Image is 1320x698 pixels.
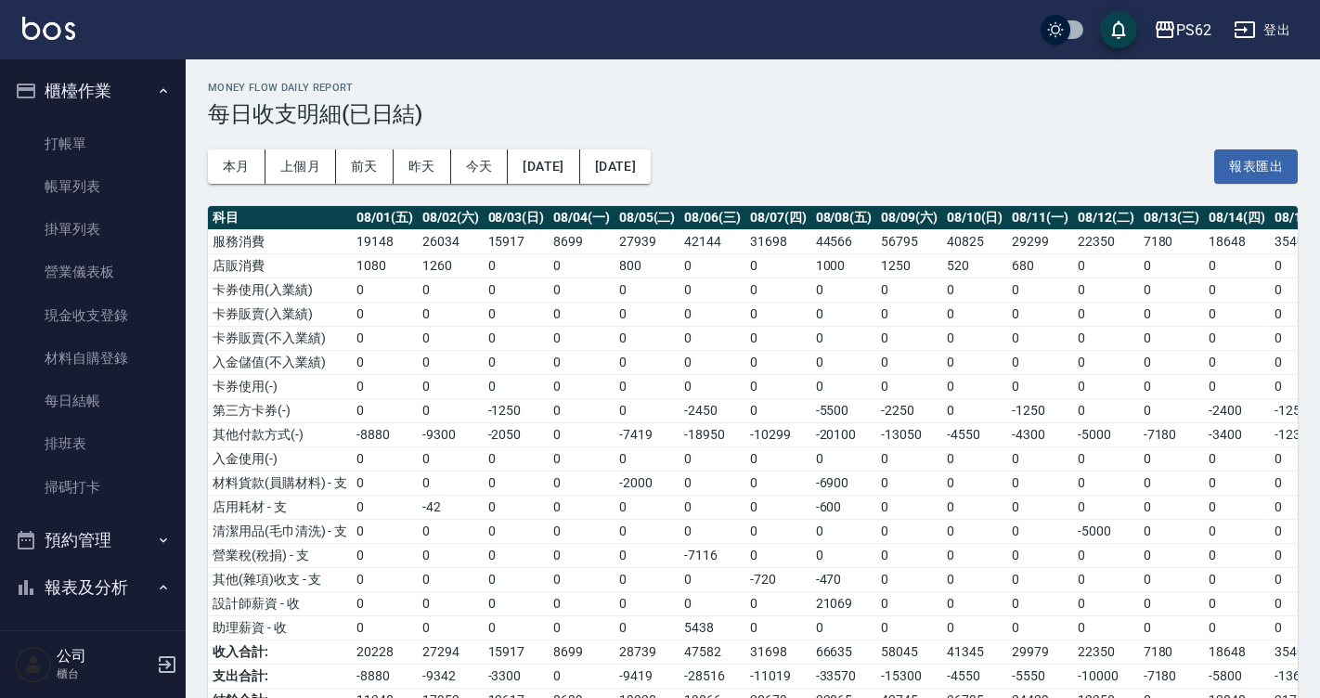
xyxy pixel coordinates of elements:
[1007,206,1073,230] th: 08/11(一)
[418,398,484,422] td: 0
[352,471,418,495] td: 0
[418,446,484,471] td: 0
[549,278,615,302] td: 0
[549,302,615,326] td: 0
[484,302,550,326] td: 0
[942,495,1008,519] td: 0
[1204,543,1270,567] td: 0
[484,206,550,230] th: 08/03(日)
[549,519,615,543] td: 0
[1139,471,1205,495] td: 0
[1139,446,1205,471] td: 0
[876,519,942,543] td: 0
[484,591,550,615] td: 0
[352,229,418,253] td: 19148
[942,591,1008,615] td: 0
[1073,567,1139,591] td: 0
[484,229,550,253] td: 15917
[615,567,680,591] td: 0
[484,422,550,446] td: -2050
[1204,350,1270,374] td: 0
[811,302,877,326] td: 0
[549,398,615,422] td: 0
[1007,495,1073,519] td: 0
[811,495,877,519] td: -600
[615,229,680,253] td: 27939
[1007,302,1073,326] td: 0
[745,471,811,495] td: 0
[484,350,550,374] td: 0
[352,543,418,567] td: 0
[418,471,484,495] td: 0
[1007,567,1073,591] td: 0
[615,495,680,519] td: 0
[679,567,745,591] td: 0
[679,374,745,398] td: 0
[352,567,418,591] td: 0
[1073,422,1139,446] td: -5000
[549,422,615,446] td: 0
[208,149,265,184] button: 本月
[1204,567,1270,591] td: 0
[1139,422,1205,446] td: -7180
[352,446,418,471] td: 0
[7,516,178,564] button: 預約管理
[352,326,418,350] td: 0
[679,543,745,567] td: -7116
[484,398,550,422] td: -1250
[1204,374,1270,398] td: 0
[745,591,811,615] td: 0
[1139,350,1205,374] td: 0
[942,350,1008,374] td: 0
[484,495,550,519] td: 0
[484,374,550,398] td: 0
[679,495,745,519] td: 0
[484,519,550,543] td: 0
[208,229,352,253] td: 服務消費
[745,374,811,398] td: 0
[1204,422,1270,446] td: -3400
[942,326,1008,350] td: 0
[615,350,680,374] td: 0
[1139,374,1205,398] td: 0
[876,398,942,422] td: -2250
[1204,253,1270,278] td: 0
[745,278,811,302] td: 0
[208,326,352,350] td: 卡券販賣(不入業績)
[615,543,680,567] td: 0
[1204,471,1270,495] td: 0
[615,278,680,302] td: 0
[811,253,877,278] td: 1000
[679,398,745,422] td: -2450
[352,422,418,446] td: -8880
[418,350,484,374] td: 0
[7,466,178,509] a: 掃碼打卡
[1204,278,1270,302] td: 0
[876,422,942,446] td: -13050
[549,591,615,615] td: 0
[265,149,336,184] button: 上個月
[1007,422,1073,446] td: -4300
[336,149,394,184] button: 前天
[679,471,745,495] td: 0
[942,278,1008,302] td: 0
[418,326,484,350] td: 0
[1176,19,1211,42] div: PS62
[7,422,178,465] a: 排班表
[1204,302,1270,326] td: 0
[1073,495,1139,519] td: 0
[876,278,942,302] td: 0
[1214,149,1298,184] a: 報表匯出
[876,495,942,519] td: 0
[615,253,680,278] td: 800
[208,446,352,471] td: 入金使用(-)
[1073,543,1139,567] td: 0
[1007,446,1073,471] td: 0
[549,206,615,230] th: 08/04(一)
[811,398,877,422] td: -5500
[745,446,811,471] td: 0
[352,591,418,615] td: 0
[1204,398,1270,422] td: -2400
[352,398,418,422] td: 0
[876,591,942,615] td: 0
